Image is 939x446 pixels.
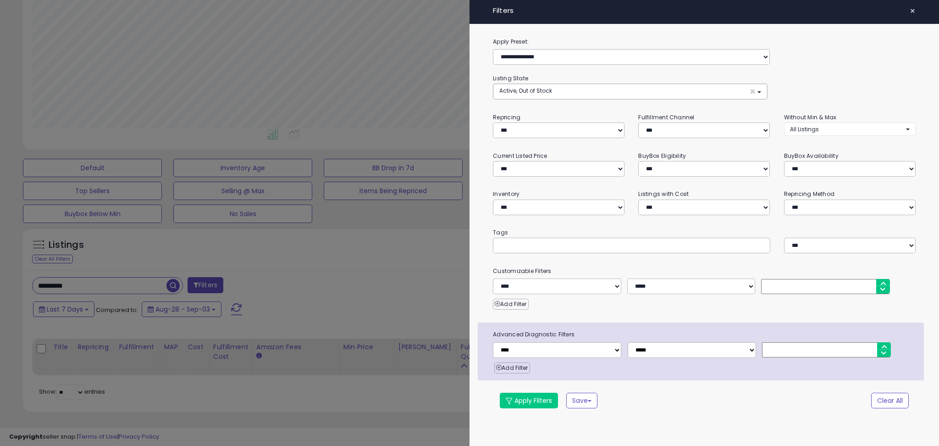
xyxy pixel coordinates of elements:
small: Inventory [493,190,519,198]
span: × [910,5,916,17]
button: All Listings [784,123,916,136]
span: Advanced Diagnostic Filters [486,329,924,340]
button: Clear All [871,393,909,408]
small: Listing State [493,74,528,82]
button: Active, Out of Stock × [493,84,767,99]
small: Customizable Filters [486,266,922,276]
span: × [750,87,756,96]
button: Apply Filters [500,393,558,408]
small: BuyBox Availability [784,152,839,160]
button: Save [566,393,597,408]
small: Listings with Cost [638,190,689,198]
small: BuyBox Eligibility [638,152,686,160]
small: Tags [486,228,922,238]
button: Add Filter [494,362,530,374]
button: Add Filter [493,299,528,310]
span: Active, Out of Stock [499,87,552,95]
small: Repricing Method [784,190,835,198]
span: All Listings [790,125,819,133]
label: Apply Preset: [486,37,922,47]
button: × [906,5,919,17]
small: Current Listed Price [493,152,547,160]
small: Repricing [493,113,520,121]
small: Without Min & Max [784,113,837,121]
h4: Filters [493,7,916,15]
small: Fulfillment Channel [638,113,694,121]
